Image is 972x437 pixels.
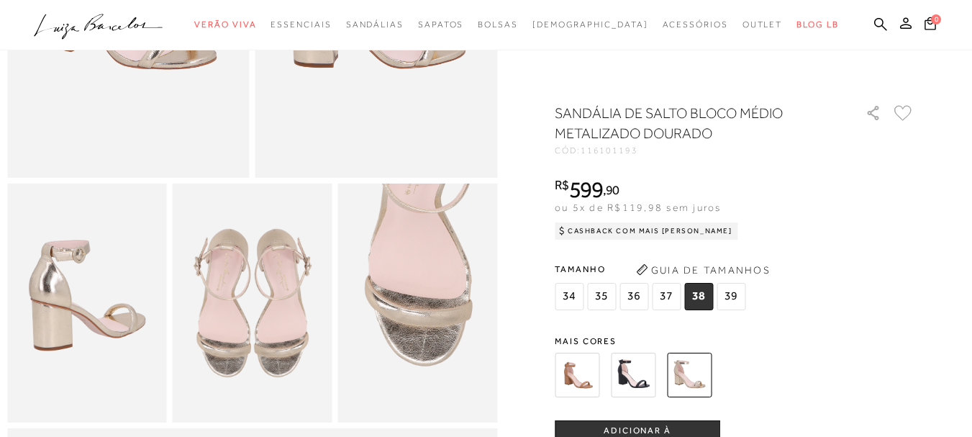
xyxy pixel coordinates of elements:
[587,283,616,310] span: 35
[478,19,518,30] span: Bolsas
[581,145,638,156] span: 116101193
[603,184,619,197] i: ,
[796,19,838,30] span: BLOG LB
[555,103,825,143] h1: SANDÁLIA DE SALTO BLOCO MÉDIO METALIZADO DOURADO
[742,12,783,38] a: categoryNavScreenReaderText
[663,12,728,38] a: categoryNavScreenReaderText
[555,337,914,346] span: Mais cores
[555,283,583,310] span: 34
[742,19,783,30] span: Outlet
[920,16,940,35] button: 0
[555,222,738,240] div: Cashback com Mais [PERSON_NAME]
[418,12,463,38] a: categoryNavScreenReaderText
[271,19,331,30] span: Essenciais
[346,12,404,38] a: categoryNavScreenReaderText
[555,202,721,213] span: ou 5x de R$119,98 sem juros
[7,184,167,423] img: image
[684,283,713,310] span: 38
[478,12,518,38] a: categoryNavScreenReaderText
[631,258,775,281] button: Guia de Tamanhos
[555,179,569,192] i: R$
[346,19,404,30] span: Sandálias
[271,12,331,38] a: categoryNavScreenReaderText
[667,353,712,397] img: SANDÁLIA DE SALTO BLOCO MÉDIO METALIZADO DOURADO
[337,184,497,423] img: image
[652,283,681,310] span: 37
[173,184,332,423] img: image
[418,19,463,30] span: Sapatos
[606,182,619,197] span: 90
[532,12,648,38] a: noSubCategoriesText
[569,176,603,202] span: 599
[717,283,745,310] span: 39
[663,19,728,30] span: Acessórios
[611,353,655,397] img: SANDÁLIA DE SALTO BLOCO MÉDIO EM COURO PRETO
[931,14,941,24] span: 0
[532,19,648,30] span: [DEMOGRAPHIC_DATA]
[555,258,749,280] span: Tamanho
[555,353,599,397] img: SANDÁLIA DE SALTO BLOCO MÉDIO EM COURO BEGE BLUSH
[619,283,648,310] span: 36
[194,12,256,38] a: categoryNavScreenReaderText
[796,12,838,38] a: BLOG LB
[555,146,842,155] div: CÓD:
[194,19,256,30] span: Verão Viva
